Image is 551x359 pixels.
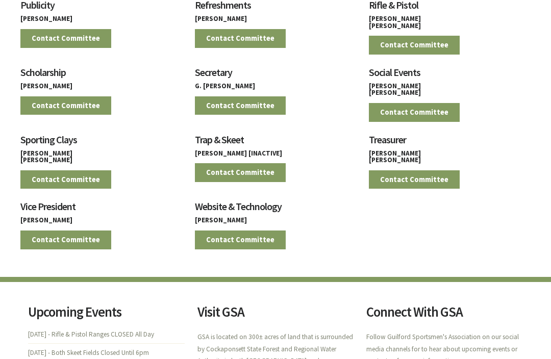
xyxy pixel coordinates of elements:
h2: Connect With GSA [366,305,523,319]
h3: Vice President [20,201,182,217]
strong: [PERSON_NAME] [369,156,421,164]
a: Contact Committee [369,103,460,122]
a: Contact Committee [369,170,460,189]
a: Contact Committee [195,163,286,182]
strong: [PERSON_NAME] [369,14,421,23]
a: Contact Committee [369,36,460,55]
strong: [PERSON_NAME] [20,82,72,90]
strong: [PERSON_NAME] [20,156,72,164]
strong: [PERSON_NAME] [20,14,72,23]
strong: [PERSON_NAME] [INACTIVE] [195,149,282,158]
h3: Social Events [369,67,531,83]
strong: G. [PERSON_NAME] [195,82,255,90]
h3: Secretary [195,67,357,83]
strong: [PERSON_NAME] [369,88,421,97]
a: Contact Committee [195,29,286,48]
strong: [PERSON_NAME] [20,149,72,158]
strong: [PERSON_NAME] [369,82,421,90]
h3: Trap & Skeet [195,135,357,150]
strong: [PERSON_NAME] [195,14,247,23]
strong: [PERSON_NAME] [195,216,247,224]
strong: [PERSON_NAME] [20,216,72,224]
h2: Upcoming Events [28,305,185,319]
a: Contact Committee [195,230,286,249]
a: Contact Committee [195,96,286,115]
a: Contact Committee [20,170,111,189]
h3: Sporting Clays [20,135,182,150]
a: Contact Committee [20,96,111,115]
strong: [PERSON_NAME] [369,21,421,30]
strong: [PERSON_NAME] [369,149,421,158]
a: Contact Committee [20,230,111,249]
a: Contact Committee [20,29,111,48]
h3: Scholarship [20,67,182,83]
h3: Treasurer [369,135,531,150]
li: [DATE] - Rifle & Pistol Ranges CLOSED All Day [28,331,185,343]
h3: Website & Technology [195,201,357,217]
h2: Visit GSA [197,305,354,319]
